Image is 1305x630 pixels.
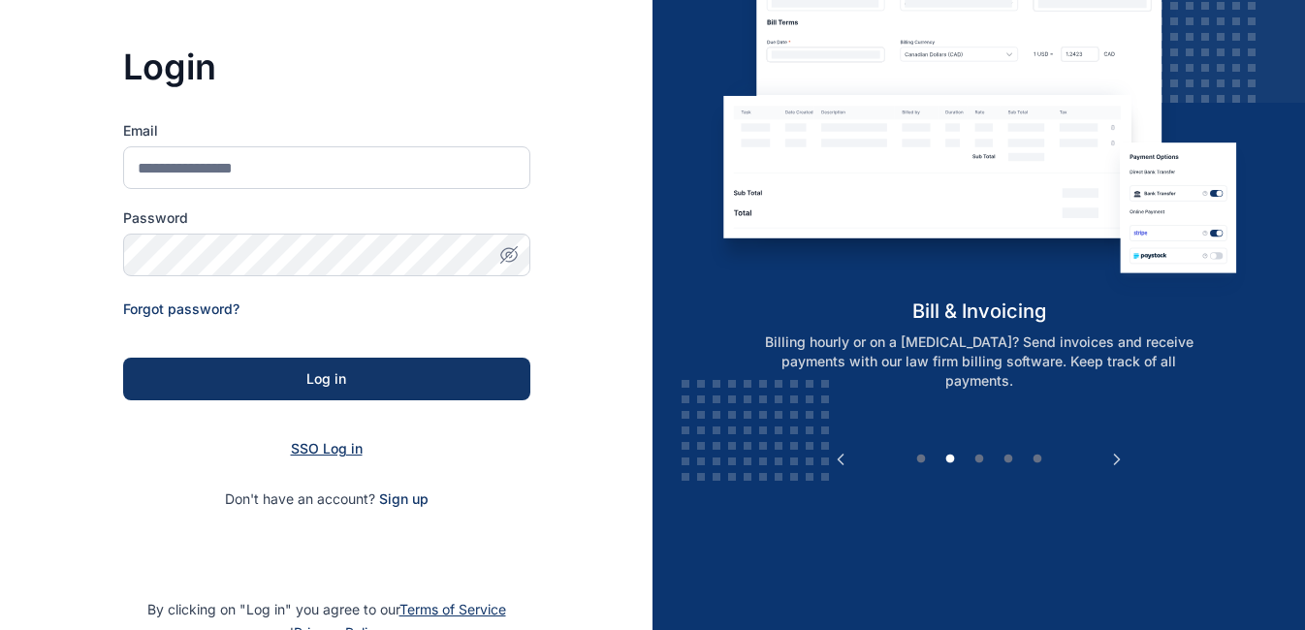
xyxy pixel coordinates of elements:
[731,332,1227,391] p: Billing hourly or on a [MEDICAL_DATA]? Send invoices and receive payments with our law firm billi...
[970,450,989,469] button: 3
[123,300,239,317] a: Forgot password?
[291,440,363,457] a: SSO Log in
[154,369,499,389] div: Log in
[940,450,960,469] button: 2
[710,298,1248,325] h5: bill & invoicing
[123,489,530,509] p: Don't have an account?
[379,489,429,509] span: Sign up
[1107,450,1127,469] button: Next
[831,450,850,469] button: Previous
[911,450,931,469] button: 1
[123,208,530,228] label: Password
[123,47,530,86] h3: Login
[399,601,506,617] a: Terms of Service
[123,121,530,141] label: Email
[1028,450,1047,469] button: 5
[379,490,429,507] a: Sign up
[123,358,530,400] button: Log in
[999,450,1018,469] button: 4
